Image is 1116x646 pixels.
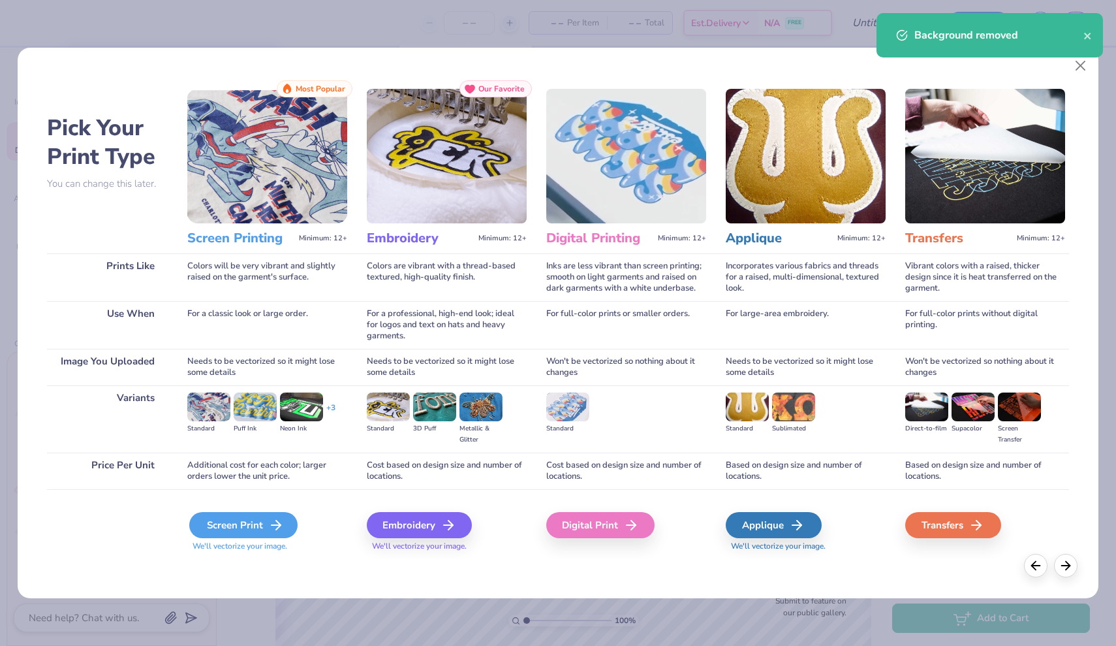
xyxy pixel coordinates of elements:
[658,234,706,243] span: Minimum: 12+
[326,402,335,425] div: + 3
[478,234,527,243] span: Minimum: 12+
[187,230,294,247] h3: Screen Printing
[367,393,410,421] img: Standard
[998,423,1041,445] div: Screen Transfer
[187,89,347,223] img: Screen Printing
[726,253,886,301] div: Incorporates various fabrics and threads for a raised, multi-dimensional, textured look.
[952,393,995,421] img: Supacolor
[47,178,168,189] p: You can change this later.
[726,393,769,421] img: Standard
[1017,234,1065,243] span: Minimum: 12+
[905,230,1012,247] h3: Transfers
[546,393,589,421] img: Standard
[234,423,277,434] div: Puff Ink
[367,512,472,538] div: Embroidery
[726,301,886,349] div: For large-area embroidery.
[726,541,886,552] span: We'll vectorize your image.
[367,89,527,223] img: Embroidery
[187,541,347,552] span: We'll vectorize your image.
[905,349,1065,385] div: Won't be vectorized so nothing about it changes
[459,423,503,445] div: Metallic & Glitter
[546,253,706,301] div: Inks are less vibrant than screen printing; smooth on light garments and raised on dark garments ...
[367,301,527,349] div: For a professional, high-end look; ideal for logos and text on hats and heavy garments.
[905,253,1065,301] div: Vibrant colors with a raised, thicker design since it is heat transferred on the garment.
[478,84,525,93] span: Our Favorite
[726,423,769,434] div: Standard
[47,349,168,385] div: Image You Uploaded
[546,512,655,538] div: Digital Print
[546,423,589,434] div: Standard
[905,89,1065,223] img: Transfers
[726,349,886,385] div: Needs to be vectorized so it might lose some details
[280,393,323,421] img: Neon Ink
[546,230,653,247] h3: Digital Printing
[772,393,815,421] img: Sublimated
[459,393,503,421] img: Metallic & Glitter
[367,253,527,301] div: Colors are vibrant with a thread-based textured, high-quality finish.
[234,393,277,421] img: Puff Ink
[367,423,410,434] div: Standard
[546,453,706,489] div: Cost based on design size and number of locations.
[187,253,347,301] div: Colors will be very vibrant and slightly raised on the garment's surface.
[367,349,527,385] div: Needs to be vectorized so it might lose some details
[187,393,230,421] img: Standard
[905,512,1001,538] div: Transfers
[189,512,298,538] div: Screen Print
[914,27,1083,43] div: Background removed
[726,512,822,538] div: Applique
[47,253,168,301] div: Prints Like
[905,393,948,421] img: Direct-to-film
[726,230,832,247] h3: Applique
[367,230,473,247] h3: Embroidery
[726,89,886,223] img: Applique
[47,453,168,489] div: Price Per Unit
[546,349,706,385] div: Won't be vectorized so nothing about it changes
[546,89,706,223] img: Digital Printing
[296,84,345,93] span: Most Popular
[998,393,1041,421] img: Screen Transfer
[772,423,815,434] div: Sublimated
[905,453,1065,489] div: Based on design size and number of locations.
[187,301,347,349] div: For a classic look or large order.
[413,423,456,434] div: 3D Puff
[546,301,706,349] div: For full-color prints or smaller orders.
[187,423,230,434] div: Standard
[367,453,527,489] div: Cost based on design size and number of locations.
[187,349,347,385] div: Needs to be vectorized so it might lose some details
[367,541,527,552] span: We'll vectorize your image.
[299,234,347,243] span: Minimum: 12+
[726,453,886,489] div: Based on design size and number of locations.
[952,423,995,434] div: Supacolor
[47,301,168,349] div: Use When
[413,393,456,421] img: 3D Puff
[1083,27,1093,43] button: close
[905,301,1065,349] div: For full-color prints without digital printing.
[280,423,323,434] div: Neon Ink
[187,453,347,489] div: Additional cost for each color; larger orders lower the unit price.
[905,423,948,434] div: Direct-to-film
[47,385,168,453] div: Variants
[47,114,168,171] h2: Pick Your Print Type
[837,234,886,243] span: Minimum: 12+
